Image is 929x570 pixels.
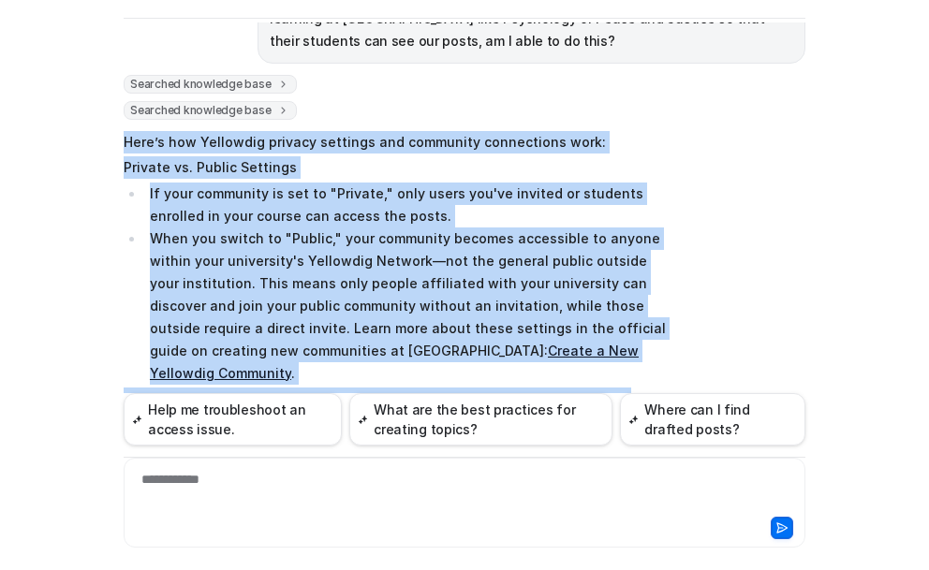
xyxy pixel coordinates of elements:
[144,227,671,385] li: When you switch to "Public," your community becomes accessible to anyone within your university's...
[349,393,612,446] button: What are the best practices for creating topics?
[124,101,297,120] span: Searched knowledge base
[124,131,671,153] p: Here’s how Yellowdig privacy settings and community connections work:
[150,343,639,381] a: Create a New Yellowdig Community
[144,183,671,227] li: If your community is set to "Private," only users you've invited or students enrolled in your cou...
[124,156,671,179] p: Private vs. Public Settings
[620,393,805,446] button: Where can I find drafted posts?
[124,387,671,432] p: Connecting to Other Communities (e.g., Psychology or Peace and Justice at [GEOGRAPHIC_DATA])
[124,75,297,94] span: Searched knowledge base
[124,393,342,446] button: Help me troubleshoot an access issue.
